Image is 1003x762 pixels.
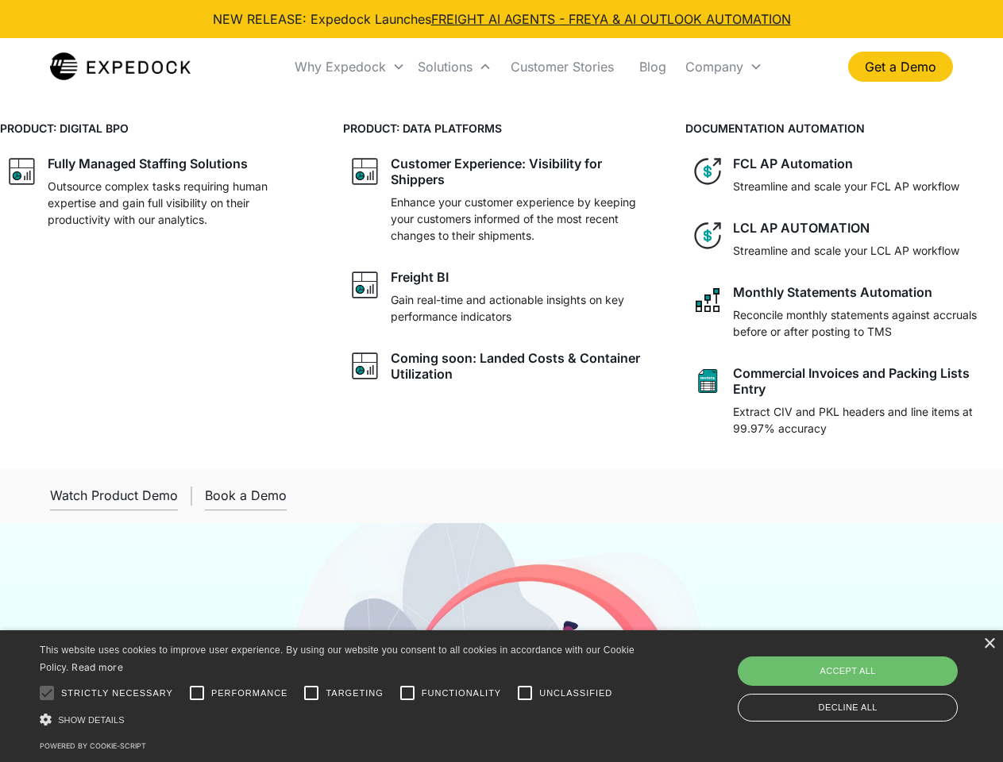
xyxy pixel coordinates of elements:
[733,220,870,236] div: LCL AP AUTOMATION
[391,194,654,244] p: Enhance your customer experience by keeping your customers informed of the most recent changes to...
[733,365,997,397] div: Commercial Invoices and Packing Lists Entry
[733,284,932,300] div: Monthly Statements Automation
[343,263,661,331] a: graph iconFreight BIGain real-time and actionable insights on key performance indicators
[48,156,248,171] div: Fully Managed Staffing Solutions
[205,481,287,510] a: Book a Demo
[6,156,38,187] img: graph icon
[391,156,654,187] div: Customer Experience: Visibility for Shippers
[685,278,1003,346] a: network like iconMonthly Statements AutomationReconcile monthly statements against accruals befor...
[40,741,146,750] a: Powered by cookie-script
[58,715,125,725] span: Show details
[343,344,661,388] a: graph iconComing soon: Landed Costs & Container Utilization
[205,487,287,503] div: Book a Demo
[848,52,953,82] a: Get a Demo
[431,11,791,27] a: FREIGHT AI AGENTS - FREYA & AI OUTLOOK AUTOMATION
[692,284,723,316] img: network like icon
[679,40,769,94] div: Company
[50,487,178,503] div: Watch Product Demo
[692,156,723,187] img: dollar icon
[692,220,723,252] img: dollar icon
[50,51,191,83] img: Expedock Logo
[48,178,311,228] p: Outsource complex tasks requiring human expertise and gain full visibility on their productivity ...
[739,591,1003,762] iframe: Chat Widget
[40,645,635,674] span: This website uses cookies to improve user experience. By using our website you consent to all coo...
[685,214,1003,265] a: dollar iconLCL AP AUTOMATIONStreamline and scale your LCL AP workflow
[61,687,173,700] span: Strictly necessary
[40,711,640,728] div: Show details
[50,481,178,510] a: open lightbox
[211,687,288,700] span: Performance
[349,156,381,187] img: graph icon
[213,10,791,29] div: NEW RELEASE: Expedock Launches
[50,51,191,83] a: home
[685,149,1003,201] a: dollar iconFCL AP AutomationStreamline and scale your FCL AP workflow
[391,350,654,382] div: Coming soon: Landed Costs & Container Utilization
[733,306,997,340] p: Reconcile monthly statements against accruals before or after posting to TMS
[685,359,1003,443] a: sheet iconCommercial Invoices and Packing Lists EntryExtract CIV and PKL headers and line items a...
[295,59,386,75] div: Why Expedock
[498,40,627,94] a: Customer Stories
[685,59,743,75] div: Company
[627,40,679,94] a: Blog
[326,687,383,700] span: Targeting
[349,350,381,382] img: graph icon
[411,40,498,94] div: Solutions
[733,403,997,437] p: Extract CIV and PKL headers and line items at 99.97% accuracy
[733,242,959,259] p: Streamline and scale your LCL AP workflow
[685,120,1003,137] h4: DOCUMENTATION AUTOMATION
[343,149,661,250] a: graph iconCustomer Experience: Visibility for ShippersEnhance your customer experience by keeping...
[71,661,123,673] a: Read more
[539,687,612,700] span: Unclassified
[422,687,501,700] span: Functionality
[288,40,411,94] div: Why Expedock
[418,59,473,75] div: Solutions
[692,365,723,397] img: sheet icon
[391,269,449,285] div: Freight BI
[733,178,959,194] p: Streamline and scale your FCL AP workflow
[343,120,661,137] h4: PRODUCT: DATA PLATFORMS
[349,269,381,301] img: graph icon
[733,156,853,171] div: FCL AP Automation
[391,291,654,325] p: Gain real-time and actionable insights on key performance indicators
